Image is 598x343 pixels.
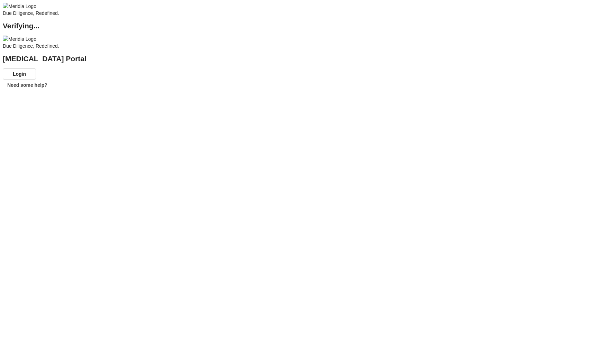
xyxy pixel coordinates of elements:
img: Meridia Logo [3,36,36,43]
span: Due Diligence, Redefined. [3,43,59,49]
button: Need some help? [3,80,52,91]
span: Due Diligence, Redefined. [3,10,59,16]
h2: Verifying... [3,22,595,29]
h2: [MEDICAL_DATA] Portal [3,55,595,62]
img: Meridia Logo [3,3,36,10]
button: Login [3,68,36,80]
